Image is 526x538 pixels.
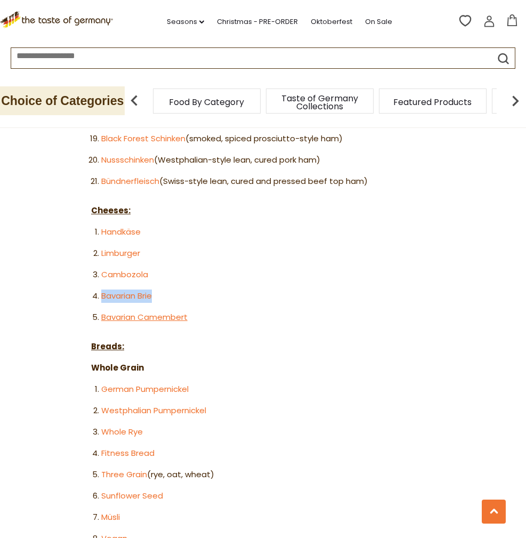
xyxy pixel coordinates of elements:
a: Müsli [101,511,120,523]
a: German Pumpernickel [101,383,189,395]
a: Whole Rye [101,426,143,437]
a: Bavarian Camembert [101,311,188,323]
li: (Swiss-style lean, cured and pressed beef top ham) [101,175,435,188]
a: Featured Products [393,98,472,106]
a: Sunflower Seed [101,490,163,501]
a: Black Forest Schinken [101,133,185,144]
a: Taste of Germany Collections [277,94,362,110]
a: Christmas - PRE-ORDER [217,16,298,28]
a: Limburger [101,247,140,259]
strong: Breads: [91,341,124,352]
img: previous arrow [124,90,145,111]
a: Cambozola [101,269,148,280]
li: (Westphalian-style lean, cured pork ham) [101,154,435,167]
img: next arrow [505,90,526,111]
a: Oktoberfest [311,16,352,28]
a: Nussschinken [101,154,154,165]
strong: Cheeses: [91,205,131,216]
a: Three Grain [101,469,147,480]
a: Food By Category [169,98,244,106]
li: (smoked, spiced prosciutto-style ham) [101,132,435,146]
a: Westphalian Pumpernickel [101,405,206,416]
a: Bavarian Brie [101,290,152,301]
a: Seasons [167,16,204,28]
strong: Whole Grain [91,362,144,373]
li: (rye, oat, wheat) [101,468,435,481]
a: On Sale [365,16,392,28]
a: Bündnerfleisch [101,175,159,187]
a: Handkäse [101,226,141,237]
a: Fitness Bread [101,447,155,459]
